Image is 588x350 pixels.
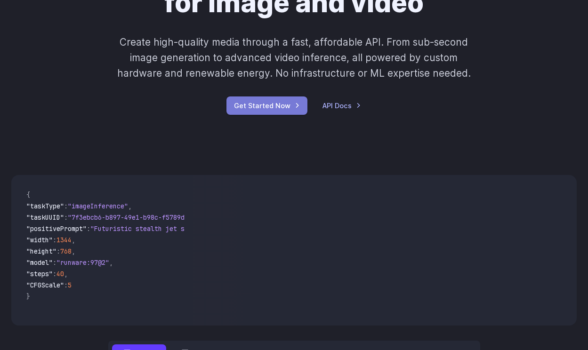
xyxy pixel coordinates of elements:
[56,236,72,244] span: 1344
[68,213,211,222] span: "7f3ebcb6-b897-49e1-b98c-f5789d2d40d7"
[26,191,30,199] span: {
[26,281,64,289] span: "CFGScale"
[26,236,53,244] span: "width"
[53,270,56,278] span: :
[64,281,68,289] span: :
[90,224,433,233] span: "Futuristic stealth jet streaking through a neon-lit cityscape with glowing purple exhaust"
[26,247,56,255] span: "height"
[72,236,75,244] span: ,
[72,247,75,255] span: ,
[26,258,53,267] span: "model"
[56,270,64,278] span: 40
[64,213,68,222] span: :
[26,292,30,301] span: }
[53,236,56,244] span: :
[60,247,72,255] span: 768
[113,34,475,81] p: Create high-quality media through a fast, affordable API. From sub-second image generation to adv...
[53,258,56,267] span: :
[26,213,64,222] span: "taskUUID"
[68,281,72,289] span: 5
[68,202,128,210] span: "imageInference"
[64,270,68,278] span: ,
[128,202,132,210] span: ,
[64,202,68,210] span: :
[87,224,90,233] span: :
[109,258,113,267] span: ,
[26,202,64,210] span: "taskType"
[56,247,60,255] span: :
[26,270,53,278] span: "steps"
[56,258,109,267] span: "runware:97@2"
[26,224,87,233] span: "positivePrompt"
[226,96,307,115] a: Get Started Now
[322,100,361,111] a: API Docs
